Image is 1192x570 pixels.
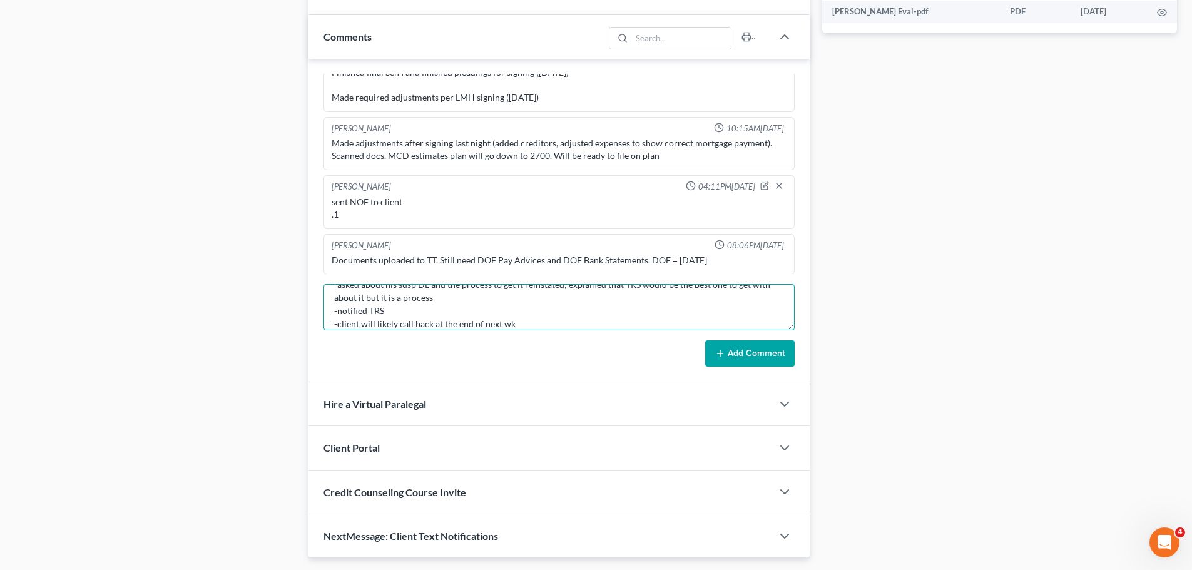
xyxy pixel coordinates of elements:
[705,340,795,367] button: Add Comment
[727,240,784,252] span: 08:06PM[DATE]
[1000,1,1071,23] td: PDF
[332,254,787,267] div: Documents uploaded to TT. Still need DOF Pay Advices and DOF Bank Statements. DOF = [DATE]
[323,486,466,498] span: Credit Counseling Course Invite
[726,123,784,135] span: 10:15AM[DATE]
[1175,527,1185,537] span: 4
[332,240,391,252] div: [PERSON_NAME]
[332,123,391,135] div: [PERSON_NAME]
[332,137,787,162] div: Made adjustments after signing last night (added creditors, adjusted expenses to show correct mor...
[698,181,755,193] span: 04:11PM[DATE]
[1071,1,1147,23] td: [DATE]
[332,181,391,193] div: [PERSON_NAME]
[632,28,731,49] input: Search...
[332,196,787,221] div: sent NOF to client .1
[323,530,498,542] span: NextMessage: Client Text Notifications
[332,66,787,104] div: Finished final Sch I and finished pleadings for signing ([DATE]) Made required adjustments per LM...
[323,398,426,410] span: Hire a Virtual Paralegal
[323,442,380,454] span: Client Portal
[822,1,1000,23] td: [PERSON_NAME] Eval-pdf
[323,31,372,43] span: Comments
[1149,527,1179,557] iframe: Intercom live chat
